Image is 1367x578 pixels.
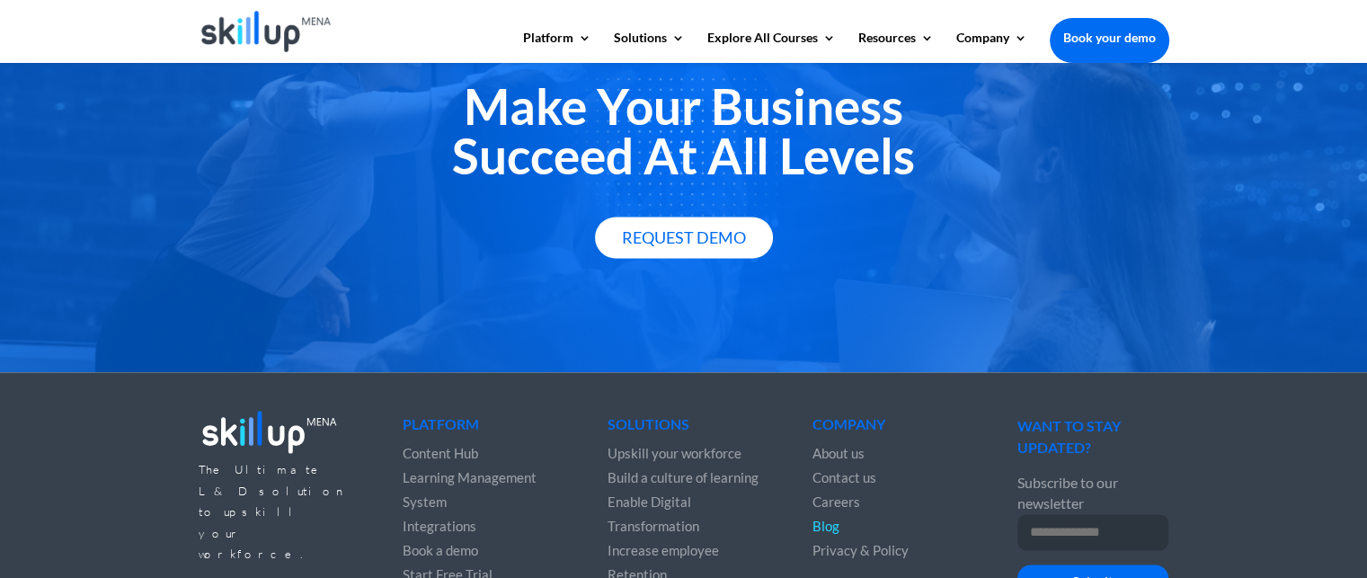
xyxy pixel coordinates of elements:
img: footer_logo [199,405,341,458]
a: Upskill your workforce [608,445,741,461]
a: Learning Management System [403,469,537,510]
a: Privacy & Policy [812,542,909,558]
a: Request Demo [595,217,773,259]
a: Integrations [403,518,476,534]
a: Content Hub [403,445,478,461]
p: Subscribe to our newsletter [1017,472,1168,514]
a: Platform [523,31,591,62]
a: Build a culture of learning [608,469,759,485]
h2: Make Your Business Succeed At All Levels [199,82,1169,190]
a: Book your demo [1050,18,1169,58]
a: Book a demo [403,542,478,558]
h4: Platform [403,417,554,440]
h4: Solutions [608,417,759,440]
iframe: Chat Widget [1068,384,1367,578]
a: Blog [812,518,839,534]
a: Company [956,31,1027,62]
h4: Company [812,417,963,440]
img: Skillup Mena [201,11,332,52]
a: Contact us [812,469,876,485]
a: About us [812,445,865,461]
a: Explore All Courses [707,31,836,62]
a: Enable Digital Transformation [608,494,699,534]
a: Careers [812,494,860,510]
span: The Ultimate L&D solution to upskill your workforce. [199,462,347,561]
span: WANT TO STAY UPDATED? [1017,417,1121,455]
a: Resources [858,31,934,62]
a: Solutions [614,31,685,62]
